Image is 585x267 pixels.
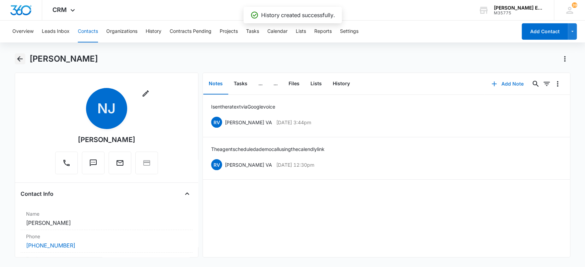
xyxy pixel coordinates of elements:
a: [PHONE_NUMBER] [26,241,75,250]
div: Phone[PHONE_NUMBER] [21,230,193,253]
h4: Contact Info [21,190,53,198]
span: 39 [572,2,577,8]
button: Contracts Pending [170,21,211,42]
p: The agent scheduled a demo call using the calendly link [211,145,325,153]
button: Email [109,152,131,174]
button: Filters [541,78,552,89]
span: RV [211,159,222,170]
span: CRM [52,6,67,13]
p: [PERSON_NAME] VA [225,119,272,126]
button: Tasks [228,73,253,94]
button: Tasks [246,21,259,42]
button: Leads Inbox [42,21,70,42]
h1: [PERSON_NAME] [29,54,98,64]
button: Settings [340,21,358,42]
label: Email [26,255,187,263]
button: Notes [203,73,228,94]
button: Search... [530,78,541,89]
button: Call [55,152,78,174]
button: ... [253,73,268,94]
dd: [PERSON_NAME] [26,219,187,227]
button: Organizations [106,21,137,42]
div: [PERSON_NAME] [78,135,135,145]
button: Contacts [78,21,98,42]
div: account id [494,11,544,15]
button: ... [268,73,283,94]
button: Files [283,73,305,94]
label: Phone [26,233,187,240]
label: Name [26,210,187,217]
button: Reports [314,21,332,42]
button: Lists [305,73,327,94]
button: Lists [296,21,306,42]
button: Projects [220,21,238,42]
button: Close [182,188,193,199]
div: account name [494,5,544,11]
button: History [146,21,161,42]
p: I sent her a text via Google voice [211,103,275,110]
div: notifications count [572,2,577,8]
p: [PERSON_NAME] VA [225,161,272,168]
button: Actions [559,53,570,64]
span: RV [211,117,222,128]
span: NJ [86,88,127,129]
button: History [327,73,355,94]
button: Overflow Menu [552,78,563,89]
button: Add Contact [522,23,568,40]
button: Add Note [485,76,530,92]
button: Calendar [267,21,288,42]
a: Call [55,162,78,168]
a: Text [82,162,105,168]
button: Back [15,53,25,64]
p: [DATE] 12:30pm [276,161,314,168]
div: Name[PERSON_NAME] [21,207,193,230]
p: History created successfully. [261,11,335,19]
a: Email [109,162,131,168]
p: [DATE] 3:44pm [276,119,311,126]
button: Overview [12,21,34,42]
button: Text [82,152,105,174]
